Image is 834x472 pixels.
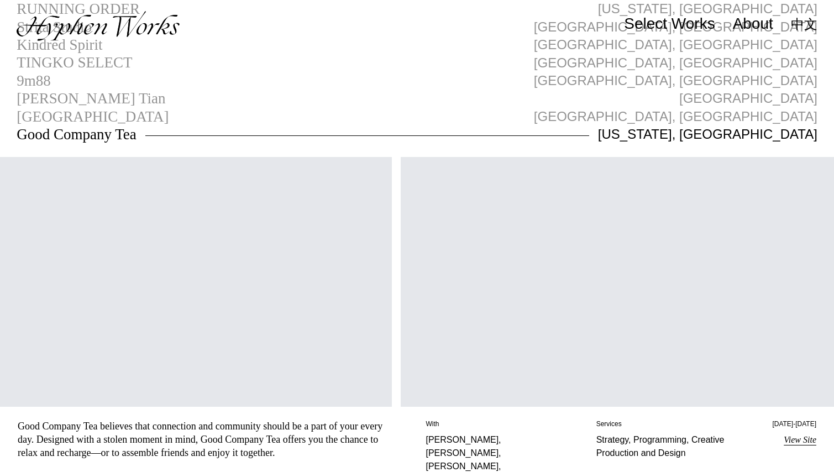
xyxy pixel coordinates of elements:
[624,18,715,32] a: Select Works
[534,54,817,72] div: [GEOGRAPHIC_DATA], [GEOGRAPHIC_DATA]
[17,90,165,107] div: [PERSON_NAME] Tian
[596,420,749,433] p: Services
[624,15,715,32] div: Select Works
[534,72,817,90] div: [GEOGRAPHIC_DATA], [GEOGRAPHIC_DATA]
[598,125,817,143] div: [US_STATE], [GEOGRAPHIC_DATA]
[596,433,749,460] p: Strategy, Programming, Creative Production and Design
[426,420,579,433] p: With
[18,421,382,458] div: Good Company Tea believes that connection and community should be a part of your every day. Desig...
[784,435,816,444] a: View Site
[534,108,817,125] div: [GEOGRAPHIC_DATA], [GEOGRAPHIC_DATA]
[17,108,169,125] div: [GEOGRAPHIC_DATA]
[17,72,51,89] div: 9m88
[17,11,180,41] img: Hyphen Works
[733,15,773,32] div: About
[17,126,137,143] div: Good Company Tea
[733,18,773,32] a: About
[679,90,817,107] div: [GEOGRAPHIC_DATA]
[791,18,817,30] a: 中文
[767,420,816,433] p: [DATE]-[DATE]
[17,54,132,71] div: TINGKO SELECT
